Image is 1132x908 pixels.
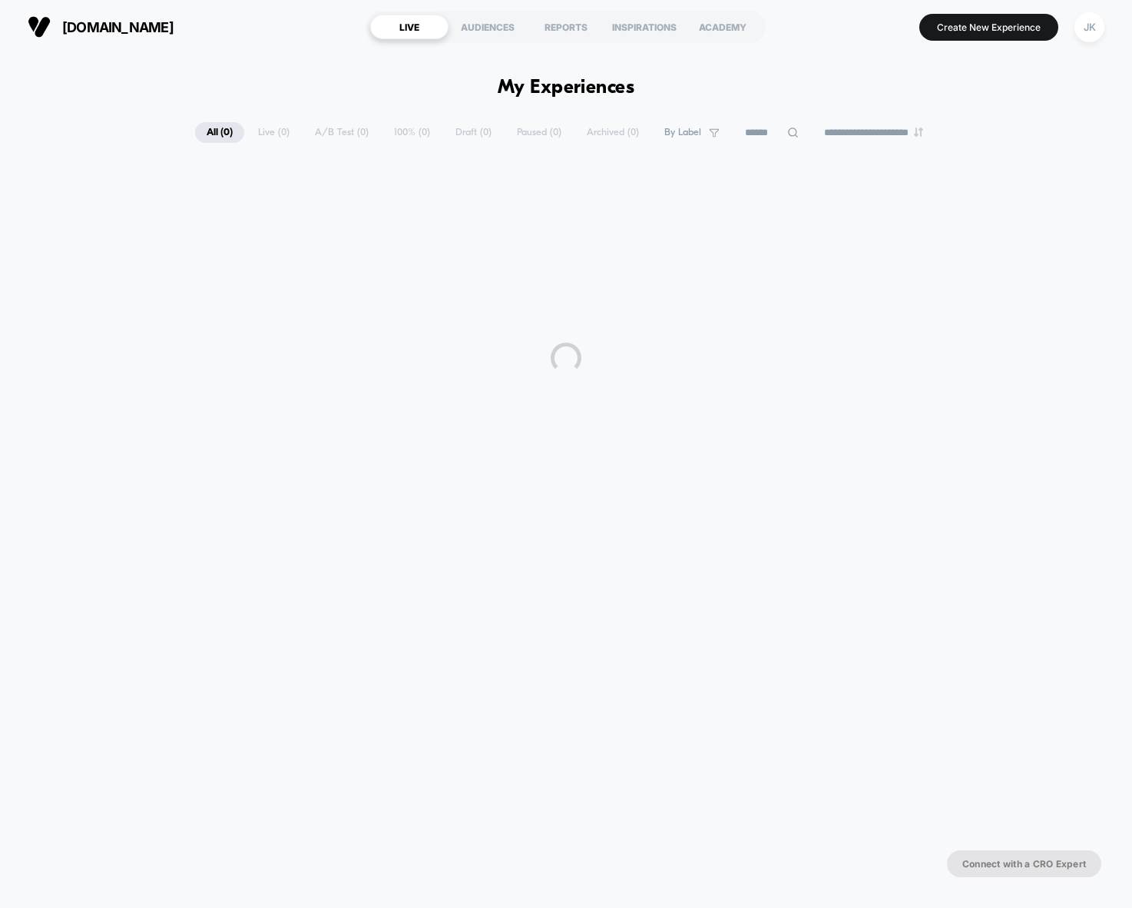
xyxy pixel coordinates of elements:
[947,850,1101,877] button: Connect with a CRO Expert
[914,128,923,137] img: end
[919,14,1058,41] button: Create New Experience
[23,15,178,39] button: [DOMAIN_NAME]
[62,19,174,35] span: [DOMAIN_NAME]
[28,15,51,38] img: Visually logo
[684,15,762,39] div: ACADEMY
[498,77,635,99] h1: My Experiences
[448,15,527,39] div: AUDIENCES
[1070,12,1109,43] button: JK
[1074,12,1104,42] div: JK
[195,122,244,143] span: All ( 0 )
[370,15,448,39] div: LIVE
[664,127,701,138] span: By Label
[605,15,684,39] div: INSPIRATIONS
[527,15,605,39] div: REPORTS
